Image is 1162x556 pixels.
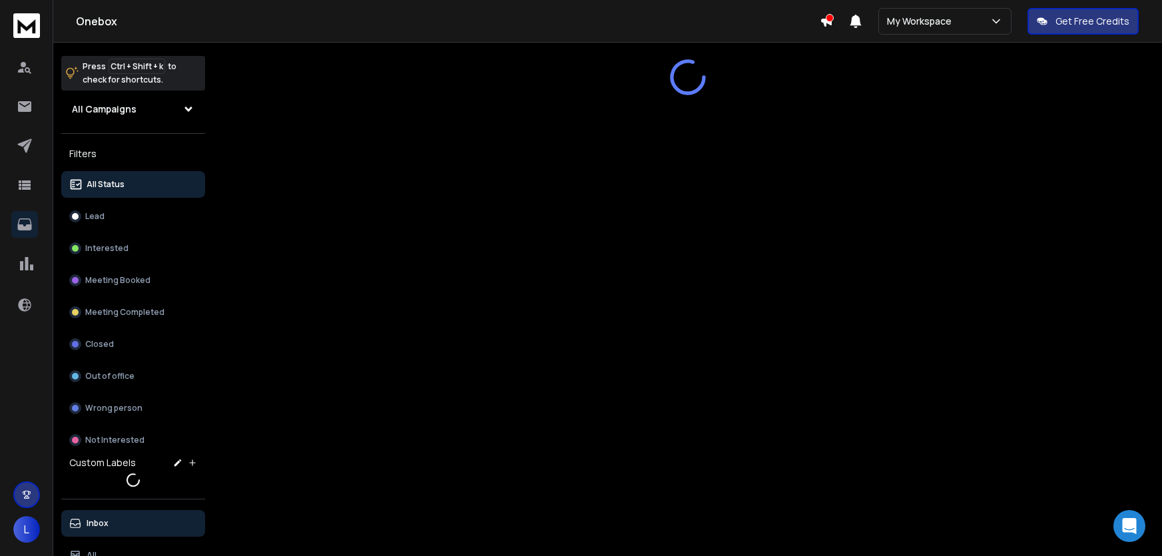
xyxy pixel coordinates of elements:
[1055,15,1129,28] p: Get Free Credits
[61,267,205,294] button: Meeting Booked
[61,363,205,390] button: Out of office
[13,516,40,543] button: L
[87,179,125,190] p: All Status
[61,235,205,262] button: Interested
[85,403,143,414] p: Wrong person
[61,171,205,198] button: All Status
[85,307,164,318] p: Meeting Completed
[109,59,165,74] span: Ctrl + Shift + k
[85,339,114,350] p: Closed
[61,203,205,230] button: Lead
[61,395,205,421] button: Wrong person
[83,60,176,87] p: Press to check for shortcuts.
[61,144,205,163] h3: Filters
[85,211,105,222] p: Lead
[72,103,137,116] h1: All Campaigns
[76,13,820,29] h1: Onebox
[85,243,129,254] p: Interested
[1027,8,1139,35] button: Get Free Credits
[87,518,109,529] p: Inbox
[61,510,205,537] button: Inbox
[85,435,145,445] p: Not Interested
[61,299,205,326] button: Meeting Completed
[85,371,135,382] p: Out of office
[69,456,136,469] h3: Custom Labels
[1113,510,1145,542] div: Open Intercom Messenger
[887,15,957,28] p: My Workspace
[85,275,150,286] p: Meeting Booked
[13,13,40,38] img: logo
[61,427,205,453] button: Not Interested
[61,331,205,358] button: Closed
[61,96,205,123] button: All Campaigns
